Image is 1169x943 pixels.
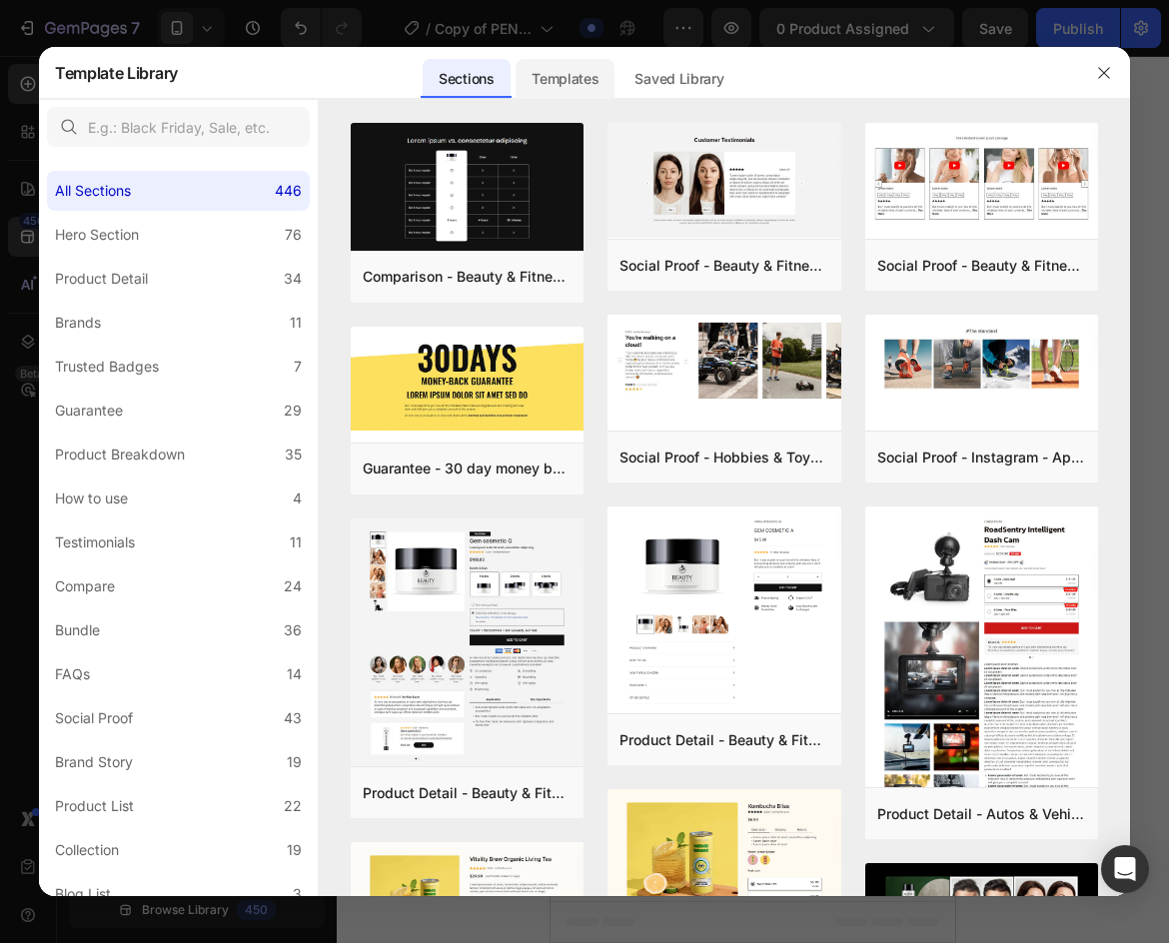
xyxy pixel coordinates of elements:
div: Hero Section [55,223,139,247]
h2: Template Library [55,47,178,99]
div: 7 [294,355,302,379]
span: then drag & drop elements [127,745,276,763]
p: PENDIENTES [PERSON_NAME] ENCANTADA [142,350,327,401]
div: Product Detail - Beauty & Fitness - Cosmetic - Style 18 [363,781,572,805]
div: FAQs [55,662,90,686]
div: Blog List [55,882,111,906]
div: Trusted Badges [55,355,159,379]
div: 22 [284,794,302,818]
div: 34 [284,267,302,291]
div: Product List [55,794,134,818]
div: 29 [284,399,302,423]
div: Brand Story [55,750,133,774]
div: 11 [290,311,302,335]
img: pd35.png [865,506,1098,934]
div: 36 [284,618,302,642]
div: Social Proof [55,706,133,730]
div: 446 [275,179,302,203]
p: Estan divinos , se ven misteriosos y bastante unicos . Ademas si lo puedo usar en el mar por su a... [38,223,352,278]
div: Brands [55,311,101,335]
div: Templates [516,59,614,99]
div: 19 [287,838,302,862]
span: from URL or image [148,677,255,695]
div: Guarantee - 30 day money back [363,457,572,480]
div: Testimonials [55,530,135,554]
div: Comparison - Beauty & Fitness - Cosmetic - Ingredients - Style 19 [363,265,572,289]
button: Dot [199,475,207,483]
img: pd11.png [607,506,840,717]
div: Compare [55,574,115,598]
img: sp13.png [607,315,840,407]
div: 14 [287,662,302,686]
div: 43 [284,706,302,730]
button: Dot [215,475,223,483]
div: Social Proof - Beauty & Fitness - Cosmetic - Style 8 [877,254,1086,278]
div: Social Proof - Instagram - Apparel - Shoes - Style 30 [877,446,1086,470]
span: Add section [17,540,112,561]
div: Product Detail - Beauty & Fitness - Cosmetic - Style 16 [619,728,828,752]
div: 11 [290,530,302,554]
div: Add blank section [142,720,264,741]
input: E.g.: Black Friday, Sale, etc. [47,107,310,147]
div: Saved Library [618,59,739,99]
img: sp8.png [865,123,1098,233]
div: Product Breakdown [55,443,185,467]
img: sp16.png [607,123,840,237]
img: g30.png [351,327,584,431]
p: [PERSON_NAME] [38,187,352,205]
div: Generate layout [150,652,255,673]
button: Dot [183,475,191,483]
div: 76 [285,223,302,247]
div: All Sections [55,179,131,203]
div: 4 [293,486,302,510]
span: Popup 1 [375,418,395,470]
img: pd13.png [351,518,584,771]
div: Social Proof - Hobbies & Toys - Style 13 [619,446,828,470]
div: Choose templates [142,584,263,605]
div: How to use [55,486,128,510]
div: Open Intercom Messenger [1101,845,1149,893]
div: 35 [285,443,302,467]
div: 24 [284,574,302,598]
div: Product Detail [55,267,148,291]
div: Product Detail - Autos & Vehicles - Dash Cam - Style 36 [877,802,1086,826]
img: gempages_562262690135802884-fc22b608-aaa2-4c7d-a391-36e525e3cfa8.jpg [36,335,116,415]
div: Collection [55,838,119,862]
div: 3 [293,882,302,906]
div: Sections [423,59,510,99]
div: 19 [287,750,302,774]
img: c19.png [351,123,584,254]
img: sp30.png [865,315,1098,402]
div: Guarantee [55,399,123,423]
div: Bundle [55,618,100,642]
span: inspired by CRO experts [133,609,270,627]
div: Social Proof - Beauty & Fitness - Cosmetic - Style 16 [619,254,828,278]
